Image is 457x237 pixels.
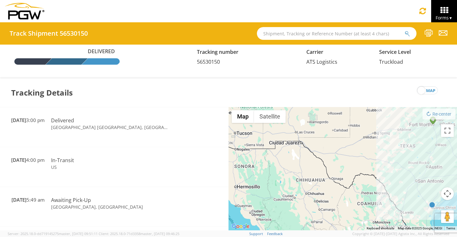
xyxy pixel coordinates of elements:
[398,226,442,230] span: Map data ©2025 Google, INEGI
[436,15,453,21] span: Forms
[11,157,26,163] span: [DATE]
[11,117,45,123] span: 3:00 pm
[5,3,44,19] img: pgw-form-logo-1aaa8060b1cc70fad034.png
[11,78,73,107] h3: Tracking Details
[11,117,26,123] span: [DATE]
[379,49,443,55] h5: Service Level
[267,231,283,236] a: Feedback
[51,117,74,124] span: Delivered
[257,27,416,40] input: Shipment, Tracking or Reference Number (at least 4 chars)
[197,49,297,55] h5: Tracking number
[367,226,394,231] button: Keyboard shortcuts
[230,222,251,231] a: Open this area in Google Maps (opens a new window)
[85,48,120,55] span: Delivered
[51,157,74,164] span: In-Transit
[230,222,251,231] img: Google
[51,197,91,204] span: Awaiting Pick-Up
[423,109,455,119] button: Re-center
[249,231,263,236] a: Support
[306,49,370,55] h5: Carrier
[449,15,453,21] span: ▼
[306,58,337,65] span: ATS Logistics
[11,157,45,163] span: 4:00 pm
[379,58,403,65] span: Truckload
[426,87,435,95] span: map
[254,110,286,123] button: Show satellite imagery
[48,164,171,170] td: US
[99,231,179,236] span: Client: 2025.18.0-71d3358
[10,30,88,37] h4: Track Shipment 56530150
[8,231,98,236] span: Server: 2025.18.0-dd719145275
[441,187,454,200] button: Map camera controls
[48,204,171,210] td: [GEOGRAPHIC_DATA], [GEOGRAPHIC_DATA]
[140,231,179,236] span: master, [DATE] 09:46:25
[11,197,26,203] span: [DATE]
[48,124,171,131] td: [GEOGRAPHIC_DATA] [GEOGRAPHIC_DATA], [GEOGRAPHIC_DATA]
[441,210,454,223] button: Drag Pegman onto the map to open Street View
[441,124,454,137] button: Toggle fullscreen view
[59,231,98,236] span: master, [DATE] 09:51:11
[352,231,449,236] span: Copyright © [DATE]-[DATE] Agistix Inc., All Rights Reserved
[232,110,254,123] button: Show street map
[11,197,45,203] span: 5:49 am
[197,58,220,65] span: 56530150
